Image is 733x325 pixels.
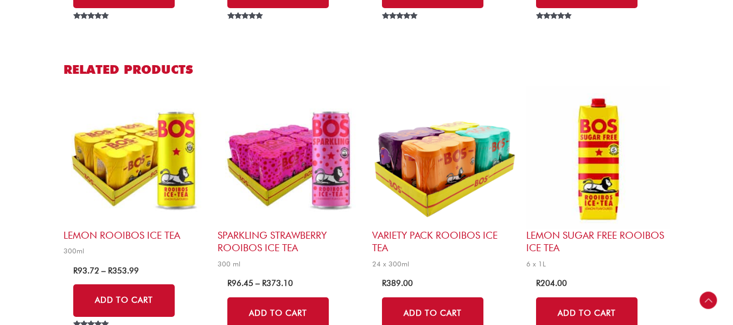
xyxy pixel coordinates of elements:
[536,278,567,288] bdi: 204.00
[526,86,670,272] a: Lemon Sugar Free Rooibos Ice Tea6 x 1L
[372,229,515,254] h2: Variety Pack Rooibos Ice Tea
[218,86,361,229] img: sparkling strawberry rooibos ice tea
[526,86,670,229] img: Lemon Sugar Free Rooibos Ice Tea
[262,278,293,288] bdi: 373.10
[73,284,175,317] a: Select options for “Lemon Rooibos Ice Tea”
[382,12,419,44] span: Rated out of 5
[227,12,265,44] span: Rated out of 5
[108,266,112,276] span: R
[63,86,207,229] img: Lemon Rooibos Ice Tea
[382,278,413,288] bdi: 389.00
[108,266,139,276] bdi: 353.99
[218,229,361,254] h2: Sparkling Strawberry Rooibos Ice Tea
[262,278,266,288] span: R
[227,278,232,288] span: R
[73,266,78,276] span: R
[63,246,207,256] span: 300ml
[372,259,515,269] span: 24 x 300ml
[536,12,573,44] span: Rated out of 5
[372,86,515,229] img: Variety Pack Rooibos Ice Tea
[63,229,207,241] h2: Lemon Rooibos Ice Tea
[382,278,386,288] span: R
[218,259,361,269] span: 300 ml
[101,266,106,276] span: –
[536,278,540,288] span: R
[63,61,670,77] h2: Related products
[372,86,515,272] a: Variety Pack Rooibos Ice Tea24 x 300ml
[218,86,361,272] a: Sparkling Strawberry Rooibos Ice Tea300 ml
[73,12,111,44] span: Rated out of 5
[63,86,207,259] a: Lemon Rooibos Ice Tea300ml
[256,278,260,288] span: –
[227,278,253,288] bdi: 96.45
[73,266,99,276] bdi: 93.72
[526,259,670,269] span: 6 x 1L
[526,229,670,254] h2: Lemon Sugar Free Rooibos Ice Tea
